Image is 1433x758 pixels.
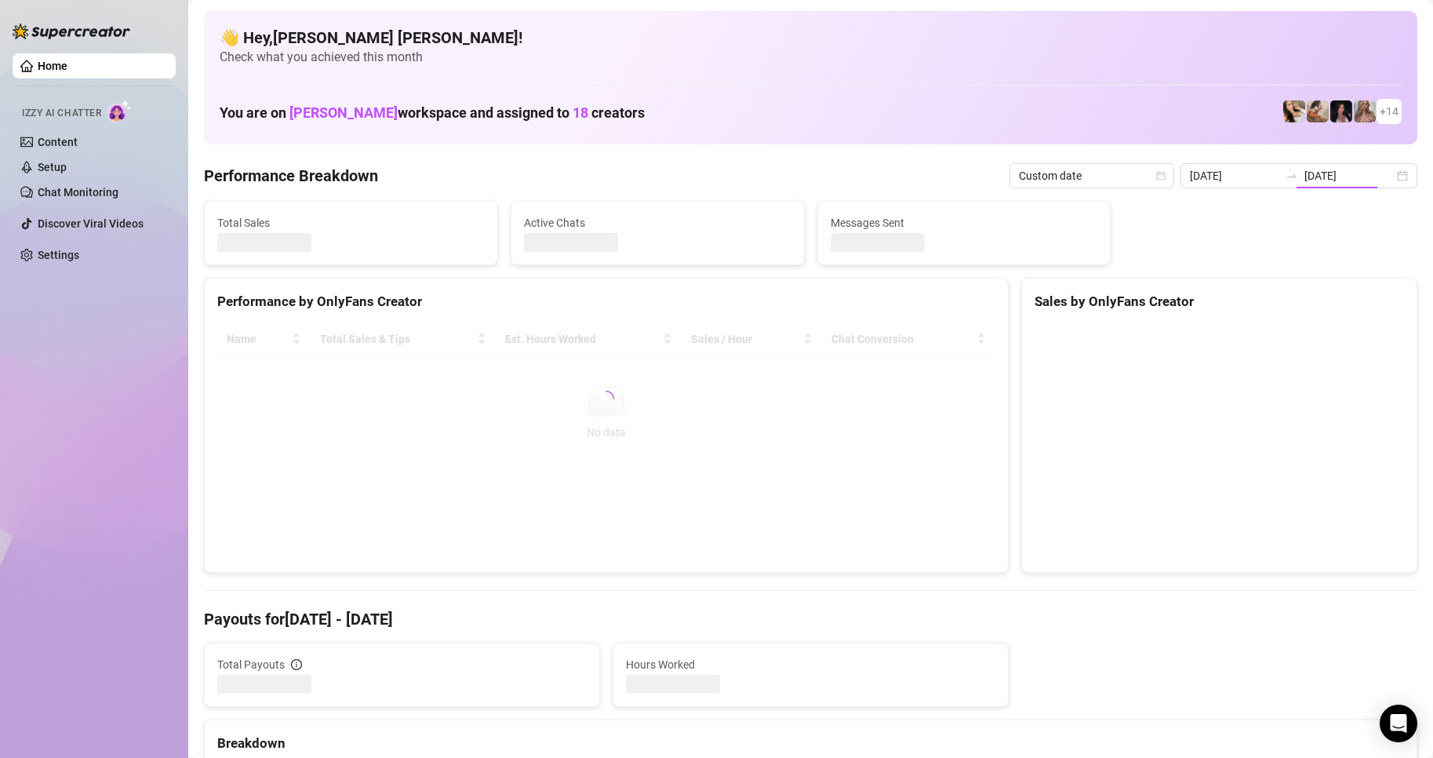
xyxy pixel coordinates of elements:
h4: Payouts for [DATE] - [DATE] [204,608,1417,630]
h4: Performance Breakdown [204,165,378,187]
span: Messages Sent [831,214,1098,231]
img: AI Chatter [107,100,132,122]
span: calendar [1156,171,1166,180]
span: Active Chats [524,214,791,231]
a: Chat Monitoring [38,186,118,199]
img: Kayla (@kaylathaylababy) [1307,100,1329,122]
a: Content [38,136,78,148]
a: Setup [38,161,67,173]
span: Izzy AI Chatter [22,106,101,121]
div: Open Intercom Messenger [1380,705,1417,742]
span: + 14 [1380,103,1398,120]
span: Total Sales [217,214,485,231]
span: Custom date [1019,164,1165,188]
a: Settings [38,249,79,261]
span: loading [598,391,614,406]
h4: 👋 Hey, [PERSON_NAME] [PERSON_NAME] ! [220,27,1402,49]
span: 18 [573,104,588,121]
img: logo-BBDzfeDw.svg [13,24,130,39]
input: End date [1304,167,1394,184]
div: Breakdown [217,733,1404,754]
img: Baby (@babyyyybellaa) [1330,100,1352,122]
h1: You are on workspace and assigned to creators [220,104,645,122]
span: [PERSON_NAME] [289,104,398,121]
span: Hours Worked [626,656,995,673]
input: Start date [1190,167,1279,184]
div: Performance by OnlyFans Creator [217,291,995,312]
a: Home [38,60,67,72]
span: Check what you achieved this month [220,49,1402,66]
img: Kenzie (@dmaxkenz) [1354,100,1376,122]
span: to [1286,169,1298,182]
span: swap-right [1286,169,1298,182]
img: Avry (@avryjennerfree) [1283,100,1305,122]
span: Total Payouts [217,656,285,673]
span: info-circle [291,659,302,670]
a: Discover Viral Videos [38,217,144,230]
div: Sales by OnlyFans Creator [1035,291,1404,312]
